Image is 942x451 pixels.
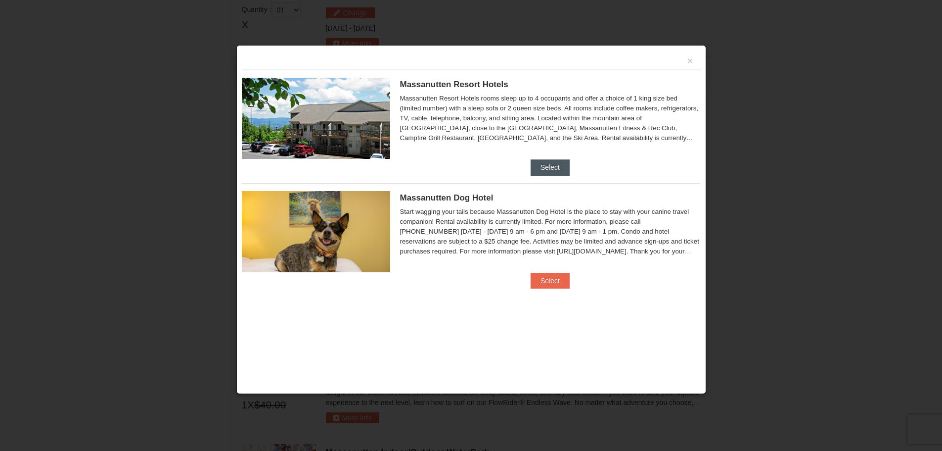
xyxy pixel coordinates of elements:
[242,191,390,272] img: 27428181-5-81c892a3.jpg
[531,159,570,175] button: Select
[400,80,508,89] span: Massanutten Resort Hotels
[400,94,701,143] div: Massanutten Resort Hotels rooms sleep up to 4 occupants and offer a choice of 1 king size bed (li...
[242,78,390,159] img: 19219026-1-e3b4ac8e.jpg
[400,207,701,256] div: Start wagging your tails because Massanutten Dog Hotel is the place to stay with your canine trav...
[400,193,493,202] span: Massanutten Dog Hotel
[687,56,693,66] button: ×
[531,273,570,289] button: Select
